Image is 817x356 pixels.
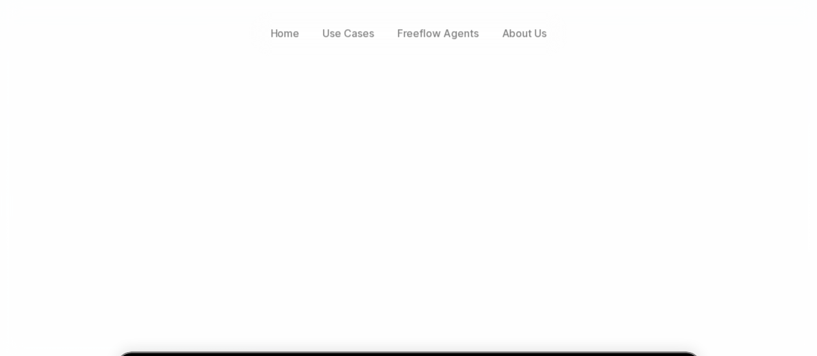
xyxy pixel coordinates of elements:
p: Freeflow Agents [397,26,479,41]
p: Home [271,26,300,41]
p: Use Cases [323,26,374,41]
button: Use Cases [316,23,380,43]
a: Freeflow Agents [391,23,485,43]
a: About Us [495,23,553,43]
p: About Us [502,26,546,41]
